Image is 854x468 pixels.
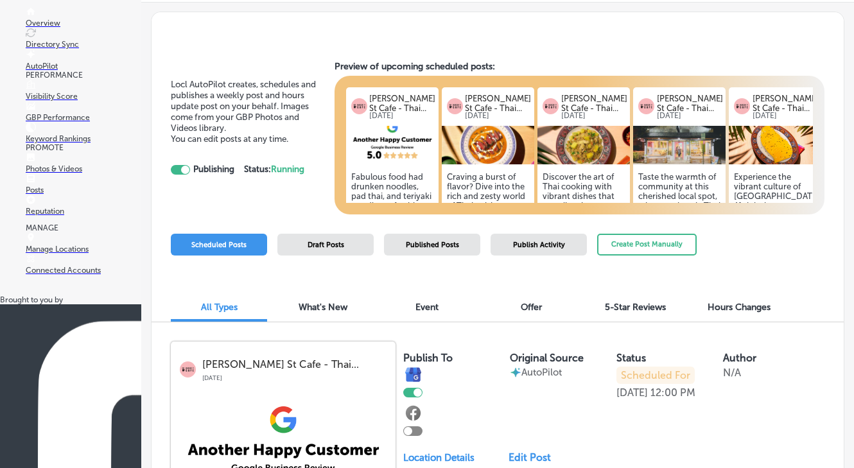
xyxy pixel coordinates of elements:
p: [DATE] [616,386,648,399]
span: All Types [201,302,238,313]
img: logo [638,98,654,114]
span: Scheduled Posts [191,241,247,249]
p: Connected Accounts [26,266,141,275]
img: logo [180,361,196,377]
span: Event [415,302,439,313]
a: Overview [26,10,141,28]
p: Keyword Rankings [26,134,141,143]
img: 3665a618-bddd-421c-be1f-d762b63c6afdpanangcurrysteak.jpg [442,126,534,164]
p: PROMOTE [26,143,141,152]
p: Reputation [26,207,141,216]
a: GBP Performance [26,104,141,122]
a: Visibility Score [26,83,141,101]
p: [DATE] [657,113,723,119]
p: Manage Locations [26,245,141,254]
p: 12:00 PM [650,386,695,399]
p: GBP Performance [26,113,141,122]
strong: Status: [244,164,304,175]
img: 87ad50f2-cf14-4e22-b1b4-7ed79cd4b988.png [346,126,439,164]
p: [PERSON_NAME] St Cafe - Thai... [753,94,819,113]
span: Draft Posts [308,241,344,249]
a: Connected Accounts [26,257,141,275]
span: Hours Changes [708,302,771,313]
span: Locl AutoPilot creates, schedules and publishes a weekly post and hours update post on your behal... [171,79,316,134]
h5: Fabulous food had drunken noodles, pad thai, and teriyaki noodles, refreshing iced drinks, will d... [351,172,433,268]
a: AutoPilot [26,53,141,71]
a: Edit Post [509,451,559,464]
img: 17567478455f673292-0023-479f-bf2d-b427980300c3_2025-08-31.jpg [537,126,630,164]
img: logo [734,98,750,114]
h5: Craving a burst of flavor? Dive into the rich and zesty world of Thai cuisine, where every bite b... [447,172,529,316]
span: 5-Star Reviews [605,302,666,313]
p: MANAGE [26,223,141,232]
span: Offer [521,302,542,313]
span: Running [271,164,304,175]
span: You can edit posts at any time. [171,134,288,144]
a: Manage Locations [26,236,141,254]
a: Photos & Videos [26,155,141,173]
h3: Preview of upcoming scheduled posts: [335,61,825,72]
label: Original Source [510,352,584,364]
p: PERFORMANCE [26,71,141,80]
p: [DATE] [753,113,819,119]
p: AutoPilot [521,367,562,378]
p: [DATE] [561,113,627,119]
p: N/A [723,367,741,379]
p: Photos & Videos [26,164,141,173]
a: Directory Sync [26,31,141,49]
label: Publish To [403,352,453,364]
p: [DATE] [369,113,435,119]
p: [PERSON_NAME] St Cafe - Thai... [465,94,531,113]
h5: Discover the art of Thai cooking with vibrant dishes that tantalize the [MEDICAL_DATA]. Each meal... [543,172,625,316]
span: Publish Activity [513,241,565,249]
p: [DATE] [465,113,531,119]
p: Visibility Score [26,92,141,101]
p: AutoPilot [26,62,141,71]
span: Published Posts [406,241,459,249]
img: logo [351,98,367,114]
p: Overview [26,19,141,28]
h5: Experience the vibrant culture of [GEOGRAPHIC_DATA] right in [GEOGRAPHIC_DATA]! From the steaming... [734,172,816,316]
p: Scheduled For [616,367,695,384]
p: [PERSON_NAME] St Cafe - Thai... [369,94,435,113]
p: Posts [26,186,141,195]
img: 1756747846d68bb70b-78cf-4cec-9ac3-aaa3db233c88_2025-08-31.jpg [729,126,821,164]
h5: Taste the warmth of community at this cherished local spot, where authentic Thai flavors blend be... [638,172,720,316]
p: Location Details [403,452,475,464]
label: Status [616,352,646,364]
img: autopilot-icon [510,367,521,378]
img: 1756747859ae9f9a7c-b890-4b5f-a36a-c08e0f5da464_2025-02-07.jpg [633,126,726,164]
span: What's New [299,302,347,313]
p: [DATE] [202,370,387,382]
img: logo [447,98,463,114]
strong: Publishing [193,164,234,175]
img: logo [543,98,559,114]
a: Posts [26,177,141,195]
p: Directory Sync [26,40,141,49]
p: [PERSON_NAME] St Cafe - Thai... [657,94,723,113]
label: Author [723,352,756,364]
p: [PERSON_NAME] St Cafe - Thai... [561,94,627,113]
a: Reputation [26,198,141,216]
p: [PERSON_NAME] St Cafe - Thai... [202,359,387,370]
a: Keyword Rankings [26,125,141,143]
button: Create Post Manually [597,234,697,256]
